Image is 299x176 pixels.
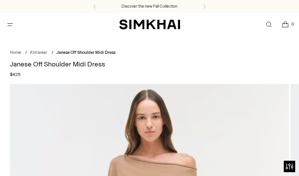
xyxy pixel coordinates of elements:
div: / [51,50,53,56]
a: SIMKHAI [119,19,180,30]
span: Janese Off Shoulder Midi Dress [56,50,115,55]
a: Knitwear [30,50,47,55]
nav: breadcrumbs [10,50,289,56]
div: / [25,50,27,56]
span: $425 [10,71,21,78]
h1: Janese Off Shoulder Midi Dress [10,61,289,68]
a: Discover the new Fall Collection [122,3,177,10]
a: Open cart modal [277,17,293,32]
a: Open search modal [261,17,277,32]
span: 0 [289,21,296,27]
a: Home [10,50,21,55]
button: Open menu modal [2,17,18,32]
